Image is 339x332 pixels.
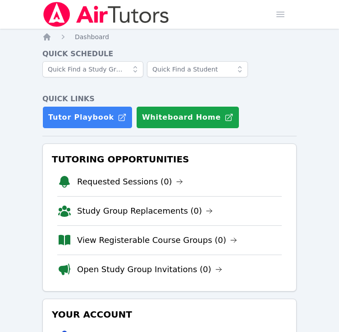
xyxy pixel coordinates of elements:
[50,306,289,323] h3: Your Account
[77,234,237,247] a: View Registerable Course Groups (0)
[42,94,297,104] h4: Quick Links
[42,49,297,59] h4: Quick Schedule
[42,61,143,77] input: Quick Find a Study Group
[42,106,133,129] a: Tutor Playbook
[147,61,248,77] input: Quick Find a Student
[50,151,289,167] h3: Tutoring Opportunities
[77,175,183,188] a: Requested Sessions (0)
[42,32,297,41] nav: Breadcrumb
[136,106,239,129] button: Whiteboard Home
[77,205,213,217] a: Study Group Replacements (0)
[75,33,109,40] span: Dashboard
[75,32,109,41] a: Dashboard
[42,2,170,27] img: Air Tutors
[77,263,222,276] a: Open Study Group Invitations (0)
